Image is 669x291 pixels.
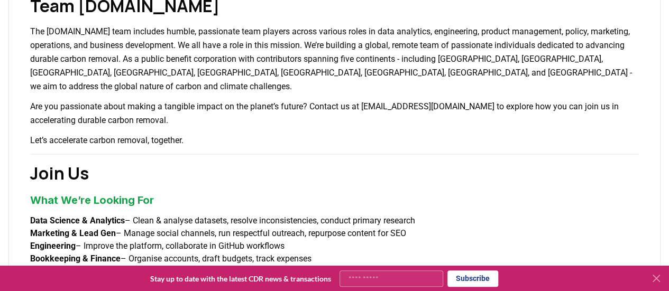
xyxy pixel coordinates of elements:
li: – Organise accounts, draft budgets, track expenses [30,252,639,265]
strong: Marketing & Lead Gen [30,228,116,238]
li: – Clean & analyse datasets, resolve inconsistencies, conduct primary research [30,214,639,227]
li: – Break work into sprints; keep teams aligned via Slack, ClickUp & Google Workspace [30,265,639,278]
p: Are you passionate about making a tangible impact on the planet’s future? Contact us at [EMAIL_AD... [30,100,639,127]
h3: What We’re Looking For [30,192,639,208]
h2: Join Us [30,161,639,186]
p: Let’s accelerate carbon removal, together. [30,134,639,147]
strong: Bookkeeping & Finance [30,254,121,264]
li: – Improve the platform, collaborate in GitHub workflows [30,240,639,252]
strong: Engineering [30,241,76,251]
strong: Data Science & Analytics [30,215,125,226]
p: The [DOMAIN_NAME] team includes humble, passionate team players across various roles in data anal... [30,25,639,93]
li: – Manage social channels, run respectful outreach, repurpose content for SEO [30,227,639,240]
